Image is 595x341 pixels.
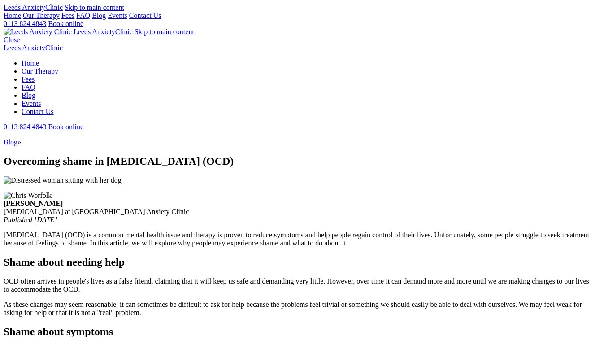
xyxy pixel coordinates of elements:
[22,108,54,115] a: Contact Us
[4,28,72,36] img: Leeds Anxiety Clinic
[108,12,127,19] a: Events
[22,83,35,91] a: FAQ
[61,12,74,19] a: Fees
[23,12,60,19] a: Our Therapy
[4,123,46,131] a: 0113 824 4843
[22,100,41,107] a: Events
[4,216,57,223] em: Published [DATE]
[4,256,591,268] h2: Shame about needing help
[4,277,591,293] p: OCD often arrives in people's lives as a false friend, claiming that it will keep us safe and dem...
[65,4,124,11] a: Skip to main content
[4,200,63,207] strong: [PERSON_NAME]
[4,4,45,11] span: Leeds Anxiety
[4,326,591,338] h2: Shame about symptoms
[4,4,63,11] a: Leeds AnxietyClinic
[4,155,591,167] h1: Overcoming shame in [MEDICAL_DATA] (OCD)
[4,36,20,44] a: Close
[4,44,63,52] a: Leeds AnxietyClinic
[74,28,115,35] span: Leeds Anxiety
[48,20,83,27] a: Book online
[4,176,122,184] img: Distressed woman sitting with her dog
[4,12,21,19] a: Home
[48,123,83,131] a: Book online
[22,92,35,99] a: Blog
[4,20,46,27] a: 0113 824 4843
[22,67,58,75] a: Our Therapy
[76,12,90,19] a: FAQ
[22,75,35,83] a: Fees
[135,28,194,35] a: Skip to main content
[4,192,52,200] img: Chris Worfolk
[4,138,17,146] a: Blog
[4,44,45,52] span: Leeds Anxiety
[129,12,161,19] a: Contact Us
[4,200,591,224] div: [MEDICAL_DATA] at [GEOGRAPHIC_DATA] Anxiety Clinic
[92,12,106,19] a: Blog
[4,301,591,317] p: As these changes may seem reasonable, it can sometimes be difficult to ask for help because the p...
[22,59,39,67] a: Home
[4,231,591,247] p: [MEDICAL_DATA] (OCD) is a common mental health issue and therapy is proven to reduce symptoms and...
[4,138,591,146] p: »
[74,28,133,35] a: Leeds AnxietyClinic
